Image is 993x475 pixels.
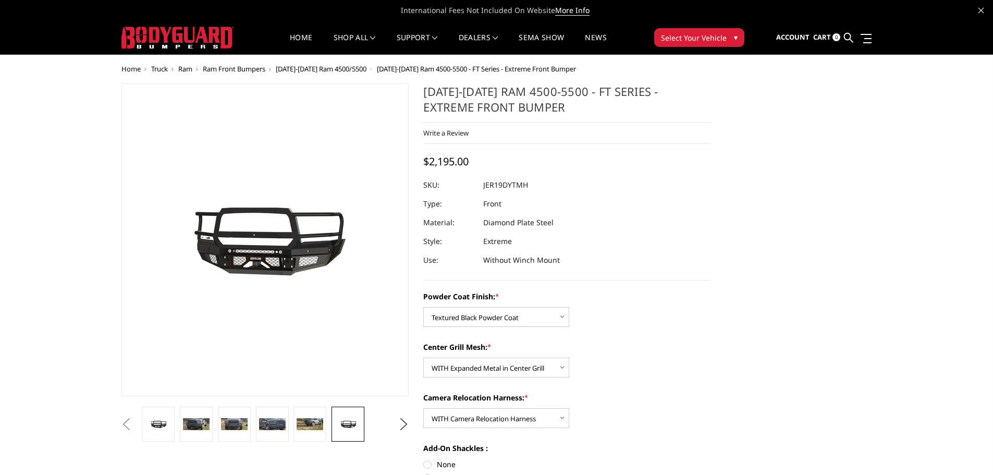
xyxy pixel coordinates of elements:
img: BODYGUARD BUMPERS [121,27,234,48]
a: SEMA Show [519,34,564,54]
dt: Material: [423,213,475,232]
a: Support [397,34,438,54]
dt: Style: [423,232,475,251]
span: ▾ [734,32,738,43]
a: shop all [334,34,376,54]
dd: Without Winch Mount [483,251,560,270]
h1: [DATE]-[DATE] Ram 4500-5500 - FT Series - Extreme Front Bumper [423,83,711,123]
img: 2019-2025 Ram 4500-5500 - FT Series - Extreme Front Bumper [183,418,210,430]
dd: Front [483,194,501,213]
span: Select Your Vehicle [661,32,727,43]
label: Center Grill Mesh: [423,342,711,352]
img: 2019-2025 Ram 4500-5500 - FT Series - Extreme Front Bumper [221,418,248,430]
iframe: Chat Widget [941,425,993,475]
label: None [423,459,711,470]
a: Home [121,64,141,74]
button: Select Your Vehicle [654,28,744,47]
img: 2019-2025 Ram 4500-5500 - FT Series - Extreme Front Bumper [297,418,323,430]
a: Home [290,34,312,54]
span: 0 [832,33,840,41]
a: Ram [178,64,192,74]
a: Dealers [459,34,498,54]
dd: JER19DYTMH [483,176,528,194]
span: $2,195.00 [423,154,469,168]
button: Next [396,417,411,432]
label: Powder Coat Finish: [423,291,711,302]
a: Account [776,23,810,52]
label: Camera Relocation Harness: [423,392,711,403]
span: Account [776,32,810,42]
a: Write a Review [423,128,469,138]
a: Cart 0 [813,23,840,52]
span: Cart [813,32,831,42]
a: 2019-2025 Ram 4500-5500 - FT Series - Extreme Front Bumper [121,83,409,396]
a: [DATE]-[DATE] Ram 4500/5500 [276,64,366,74]
dt: Type: [423,194,475,213]
a: News [585,34,606,54]
dd: Extreme [483,232,512,251]
img: 2019-2025 Ram 4500-5500 - FT Series - Extreme Front Bumper [335,418,361,430]
dt: Use: [423,251,475,270]
span: [DATE]-[DATE] Ram 4500-5500 - FT Series - Extreme Front Bumper [377,64,576,74]
a: Ram Front Bumpers [203,64,265,74]
img: 2019-2025 Ram 4500-5500 - FT Series - Extreme Front Bumper [259,418,286,430]
dd: Diamond Plate Steel [483,213,554,232]
a: Truck [151,64,168,74]
label: Add-On Shackles : [423,443,711,454]
button: Previous [119,417,134,432]
a: More Info [555,5,590,16]
dt: SKU: [423,176,475,194]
